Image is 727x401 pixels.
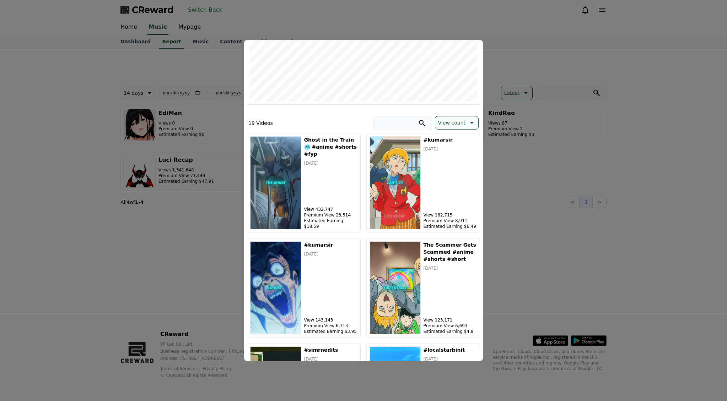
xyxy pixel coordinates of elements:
img: Ghost in the Train 🥶 #anime #shorts #fyp [250,136,301,229]
p: View 143,143 [304,317,357,323]
h5: #kumarsir [304,241,357,248]
p: View 182,715 [424,212,477,218]
img: #kumarsir [250,241,301,334]
p: Premium View 6,693 [424,323,477,329]
h5: The Scammer Gets Scammed #anime #shorts #short [424,241,477,263]
button: The Scammer Gets Scammed #anime #shorts #short The Scammer Gets Scammed #anime #shorts #short [DA... [366,238,480,337]
h5: #simrnedits [304,346,357,353]
p: [DATE] [424,146,477,152]
h5: #localstarbinit [424,346,477,353]
p: Premium View 6,713 [304,323,357,329]
p: View 432,747 [304,207,357,212]
p: [DATE] [304,251,357,257]
p: Premium View 8,911 [424,218,477,224]
p: [DATE] [424,265,477,271]
img: #kumarsir [370,136,421,229]
button: Ghost in the Train 🥶 #anime #shorts #fyp Ghost in the Train 🥶 #anime #shorts #fyp [DATE] View 432... [247,133,361,232]
button: #kumarsir #kumarsir [DATE] View 143,143 Premium View 6,713 Estimated Earning $3.95 [247,238,361,337]
h5: #kumarsir [424,136,477,143]
p: 19 Videos [248,120,273,127]
p: Estimated Earning $6.49 [424,224,477,229]
h5: Ghost in the Train 🥶 #anime #shorts #fyp [304,136,357,158]
div: modal [244,40,483,361]
img: The Scammer Gets Scammed #anime #shorts #short [370,241,421,334]
p: Premium View 23,514 [304,212,357,218]
p: Estimated Earning $3.95 [304,329,357,334]
p: Estimated Earning $18.59 [304,218,357,229]
p: View 123,171 [424,317,477,323]
button: View count [435,116,479,130]
p: Estimated Earning $4.8 [424,329,477,334]
p: [DATE] [304,356,357,362]
p: [DATE] [304,160,357,166]
button: #kumarsir #kumarsir [DATE] View 182,715 Premium View 8,911 Estimated Earning $6.49 [366,133,480,232]
p: View count [438,118,465,128]
p: [DATE] [424,356,477,362]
